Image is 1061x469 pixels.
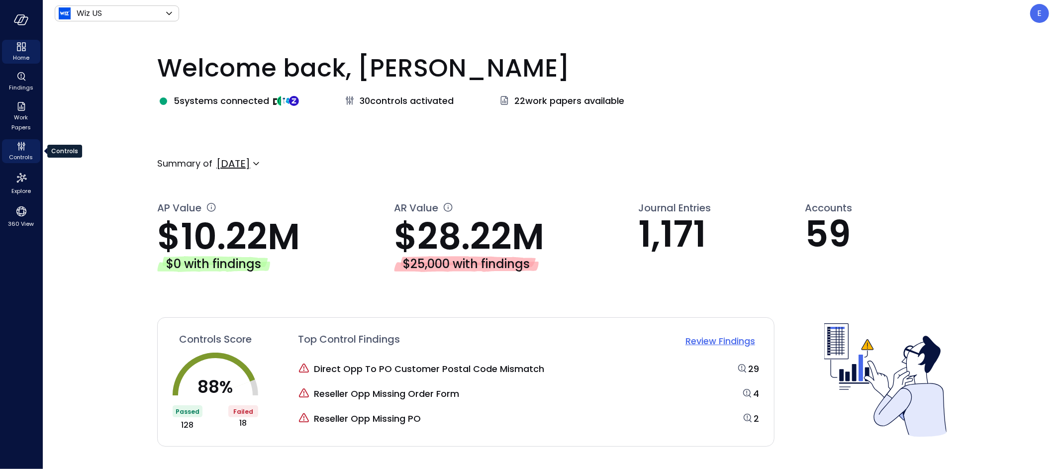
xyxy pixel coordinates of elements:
[2,70,40,94] div: Findings
[1030,4,1049,23] div: Eleanor Yehudai
[2,99,40,133] div: Work Papers
[6,112,36,132] span: Work Papers
[157,256,394,272] a: $0 with findings
[394,211,544,262] span: $28.22M
[176,407,199,416] span: Passed
[13,53,29,63] span: Home
[639,209,706,259] span: 1,171
[394,201,438,217] span: AR Value
[344,94,454,107] a: 30controls activated
[639,201,711,214] span: Journal Entries
[8,219,34,229] span: 360 View
[182,419,194,431] span: 128
[753,387,759,400] span: 4
[2,169,40,197] div: Explore
[394,256,539,272] div: $25,000 with findings
[314,387,459,400] span: Reseller Opp Missing Order Form
[748,363,759,375] span: 29
[298,333,400,350] span: Top Control Findings
[277,96,287,106] img: integration-logo
[157,256,270,272] div: $0 with findings
[216,155,250,172] div: [DATE]
[47,145,82,158] div: Controls
[314,363,544,375] span: Direct Opp To PO Customer Postal Code Mismatch
[9,83,33,93] span: Findings
[514,94,624,107] span: 22 work papers available
[9,152,33,162] span: Controls
[2,139,40,163] div: Controls
[157,49,947,87] p: Welcome back, [PERSON_NAME]
[748,363,759,375] a: 29
[77,7,102,19] p: Wiz US
[394,256,638,272] a: $25,000 with findings
[273,96,283,106] img: integration-logo
[314,412,421,425] span: Reseller Opp Missing PO
[173,333,258,346] a: Controls Score
[360,94,454,107] span: 30 controls activated
[174,94,269,107] span: 5 systems connected
[11,186,31,196] span: Explore
[498,94,624,107] a: 22work papers available
[240,417,247,429] span: 18
[157,211,300,262] span: $10.22M
[285,96,295,106] img: integration-logo
[233,407,253,416] span: Failed
[753,387,759,400] a: 4
[198,378,233,395] p: 88 %
[805,214,947,254] p: 59
[289,96,299,106] img: integration-logo
[824,319,947,441] img: Controls
[2,203,40,230] div: 360 View
[754,412,759,425] a: 2
[681,333,759,350] button: Review Findings
[59,7,71,19] img: Icon
[281,96,291,106] img: integration-logo
[157,157,212,170] p: Summary of
[157,201,201,217] span: AP Value
[805,201,853,214] span: Accounts
[685,334,755,348] p: Review Findings
[1038,7,1042,19] p: E
[2,40,40,64] div: Home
